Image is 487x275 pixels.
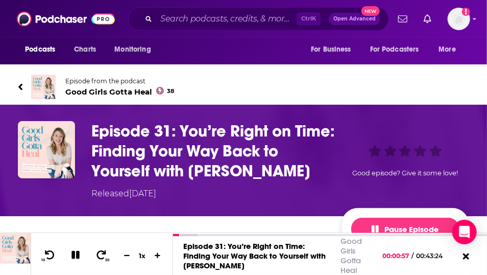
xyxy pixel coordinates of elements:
[92,249,112,262] button: 30
[17,9,115,29] img: Podchaser - Follow, Share and Rate Podcasts
[304,40,364,59] button: open menu
[383,252,412,260] span: 00:00:57
[414,252,453,260] span: 00:43:24
[462,8,470,16] svg: Add a profile image
[351,218,459,240] button: Pause Episode
[297,12,321,26] span: Ctrl K
[412,252,414,260] span: /
[420,10,435,28] a: Show notifications dropdown
[340,236,362,275] a: Good Girls Gotta Heal
[41,258,45,262] span: 10
[39,249,59,262] button: 10
[448,8,470,30] button: Show profile menu
[67,40,102,59] a: Charts
[65,87,174,97] span: Good Girls Gotta Heal
[91,188,156,200] div: Released [DATE]
[439,42,456,57] span: More
[134,251,151,260] div: 1 x
[333,16,376,21] span: Open Advanced
[65,77,174,85] span: Episode from the podcast
[394,10,411,28] a: Show notifications dropdown
[167,89,174,94] span: 38
[18,121,75,178] img: Episode 31: You’re Right on Time: Finding Your Way Back to Yourself with Dr. Rick Diamond
[31,75,56,99] img: Good Girls Gotta Heal
[372,224,439,234] span: Pause Episode
[74,42,96,57] span: Charts
[183,241,326,270] a: Episode 31: You’re Right on Time: Finding Your Way Back to Yourself with [PERSON_NAME]
[128,7,389,31] div: Search podcasts, credits, & more...
[370,42,419,57] span: For Podcasters
[18,40,68,59] button: open menu
[432,40,469,59] button: open menu
[352,169,458,177] span: Good episode? Give it some love!
[107,40,164,59] button: open menu
[361,6,380,16] span: New
[25,42,55,57] span: Podcasts
[311,42,351,57] span: For Business
[363,40,434,59] button: open menu
[106,258,110,262] span: 30
[156,11,297,27] input: Search podcasts, credits, & more...
[448,8,470,30] img: User Profile
[91,121,337,181] h1: Episode 31: You’re Right on Time: Finding Your Way Back to Yourself with Dr. Rick Diamond
[329,13,380,25] button: Open AdvancedNew
[18,75,469,99] a: Good Girls Gotta HealEpisode from the podcastGood Girls Gotta Heal38
[448,8,470,30] span: Logged in as csummie
[114,42,151,57] span: Monitoring
[452,220,477,244] div: Open Intercom Messenger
